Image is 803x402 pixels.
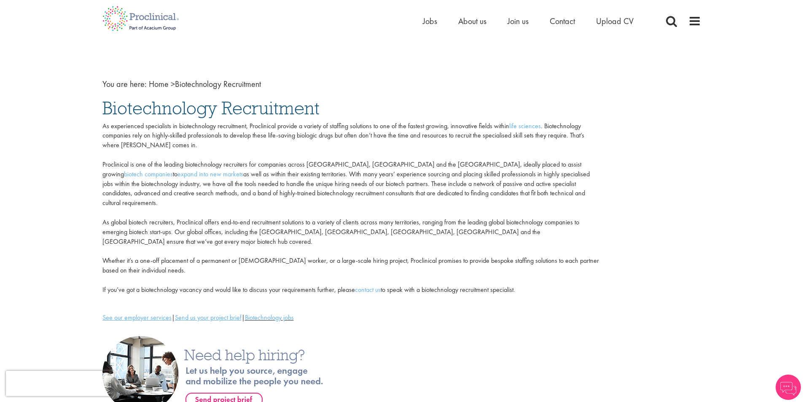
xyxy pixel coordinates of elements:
div: | | [102,313,599,323]
a: expand into new markets [177,170,243,178]
span: > [171,78,175,89]
span: Biotechnology Recruitment [102,97,320,119]
a: See our employer services [102,313,172,322]
a: life sciences [509,121,541,130]
a: Join us [508,16,529,27]
a: breadcrumb link to Home [149,78,169,89]
a: Contact [550,16,575,27]
img: Chatbot [776,375,801,400]
span: Biotechnology Recruitment [149,78,261,89]
a: Upload CV [596,16,634,27]
a: Need help hiring? [102,369,355,378]
a: biotech companies [124,170,173,178]
iframe: reCAPTCHA [6,371,114,396]
a: Jobs [423,16,437,27]
p: As experienced specialists in biotechnology recruitment, Proclinical provide a variety of staffin... [102,121,599,295]
a: About us [458,16,486,27]
span: You are here: [102,78,147,89]
a: Biotechnology jobs [245,313,294,322]
a: contact us [355,285,381,294]
a: Send us your project brief [175,313,242,322]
